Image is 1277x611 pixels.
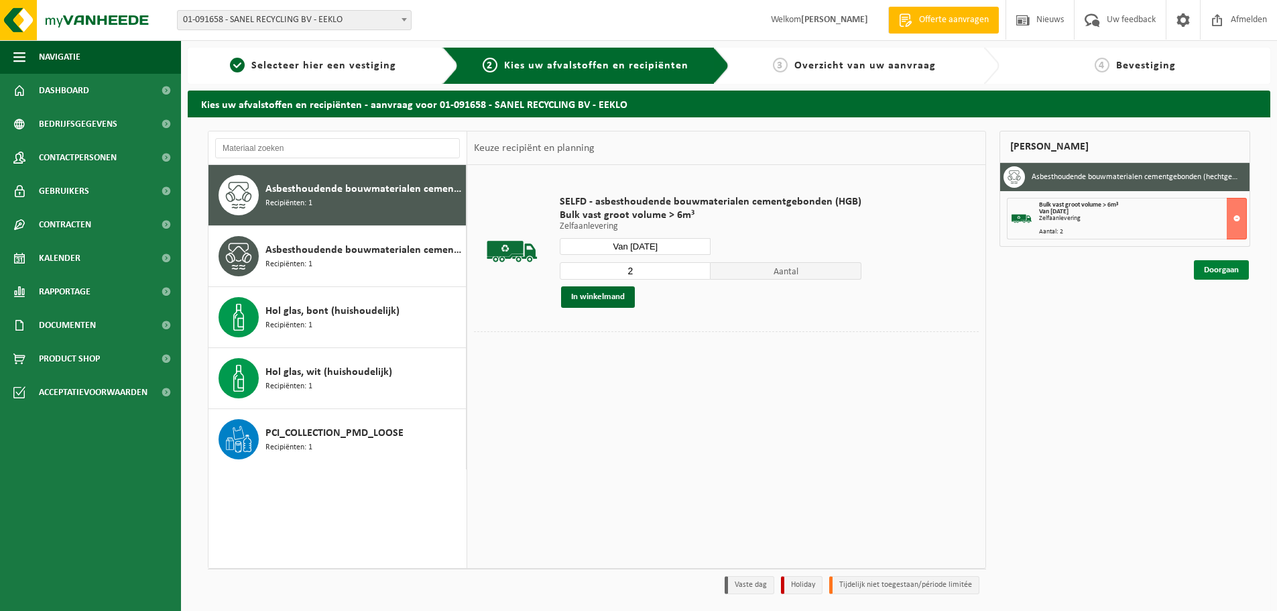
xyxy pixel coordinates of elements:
[560,222,861,231] p: Zelfaanlevering
[888,7,999,34] a: Offerte aanvragen
[208,348,467,409] button: Hol glas, wit (huishoudelijk) Recipiënten: 1
[39,74,89,107] span: Dashboard
[1039,208,1069,215] strong: Van [DATE]
[1039,229,1246,235] div: Aantal: 2
[1039,201,1118,209] span: Bulk vast groot volume > 6m³
[794,60,936,71] span: Overzicht van uw aanvraag
[829,576,979,594] li: Tijdelijk niet toegestaan/période limitée
[39,275,90,309] span: Rapportage
[39,309,96,342] span: Documenten
[39,208,91,241] span: Contracten
[39,241,80,275] span: Kalender
[560,195,861,209] span: SELFD - asbesthoudende bouwmaterialen cementgebonden (HGB)
[188,91,1270,117] h2: Kies uw afvalstoffen en recipiënten - aanvraag voor 01-091658 - SANEL RECYCLING BV - EEKLO
[916,13,992,27] span: Offerte aanvragen
[1032,166,1239,188] h3: Asbesthoudende bouwmaterialen cementgebonden (hechtgebonden)
[773,58,788,72] span: 3
[467,131,601,165] div: Keuze recipiënt en planning
[801,15,868,25] strong: [PERSON_NAME]
[39,174,89,208] span: Gebruikers
[208,226,467,287] button: Asbesthoudende bouwmaterialen cementgebonden met isolatie(hechtgebonden) Recipiënten: 1
[265,197,312,210] span: Recipiënten: 1
[39,40,80,74] span: Navigatie
[208,409,467,469] button: PCI_COLLECTION_PMD_LOOSE Recipiënten: 1
[39,376,147,409] span: Acceptatievoorwaarden
[504,60,688,71] span: Kies uw afvalstoffen en recipiënten
[178,11,411,30] span: 01-091658 - SANEL RECYCLING BV - EEKLO
[781,576,823,594] li: Holiday
[177,10,412,30] span: 01-091658 - SANEL RECYCLING BV - EEKLO
[194,58,432,74] a: 1Selecteer hier een vestiging
[265,303,400,319] span: Hol glas, bont (huishoudelijk)
[251,60,396,71] span: Selecteer hier een vestiging
[265,319,312,332] span: Recipiënten: 1
[560,238,711,255] input: Selecteer datum
[725,576,774,594] li: Vaste dag
[561,286,635,308] button: In winkelmand
[1116,60,1176,71] span: Bevestiging
[39,141,117,174] span: Contactpersonen
[265,242,463,258] span: Asbesthoudende bouwmaterialen cementgebonden met isolatie(hechtgebonden)
[265,258,312,271] span: Recipiënten: 1
[560,209,861,222] span: Bulk vast groot volume > 6m³
[265,380,312,393] span: Recipiënten: 1
[215,138,460,158] input: Materiaal zoeken
[1194,260,1249,280] a: Doorgaan
[483,58,497,72] span: 2
[1095,58,1109,72] span: 4
[208,165,467,226] button: Asbesthoudende bouwmaterialen cementgebonden (hechtgebonden) Recipiënten: 1
[1039,215,1246,222] div: Zelfaanlevering
[265,181,463,197] span: Asbesthoudende bouwmaterialen cementgebonden (hechtgebonden)
[230,58,245,72] span: 1
[208,287,467,348] button: Hol glas, bont (huishoudelijk) Recipiënten: 1
[999,131,1250,163] div: [PERSON_NAME]
[39,107,117,141] span: Bedrijfsgegevens
[265,364,392,380] span: Hol glas, wit (huishoudelijk)
[265,425,404,441] span: PCI_COLLECTION_PMD_LOOSE
[265,441,312,454] span: Recipiënten: 1
[711,262,861,280] span: Aantal
[39,342,100,376] span: Product Shop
